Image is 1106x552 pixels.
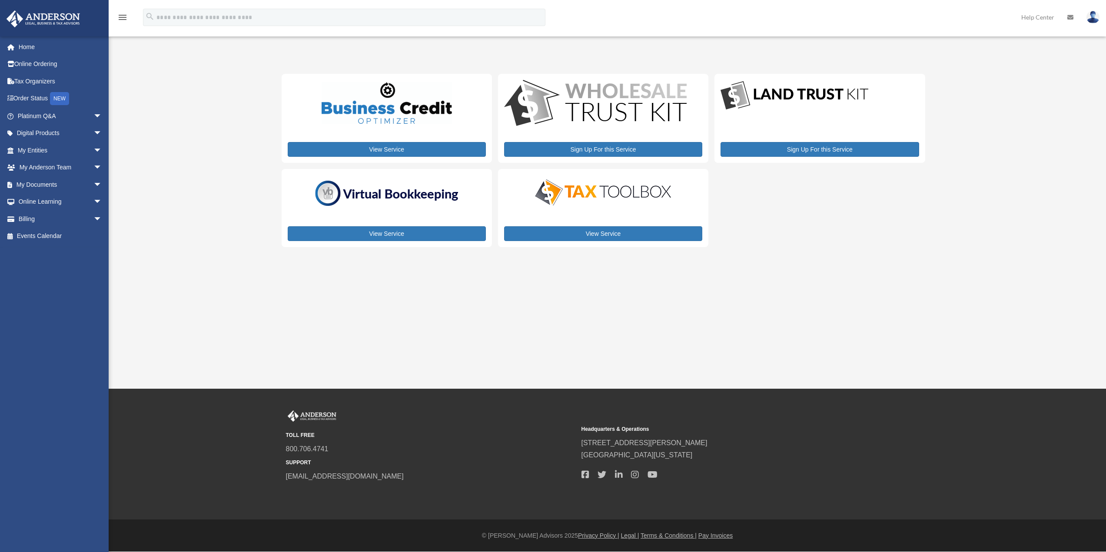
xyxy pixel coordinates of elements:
span: arrow_drop_down [93,176,111,194]
a: Events Calendar [6,228,115,245]
div: NEW [50,92,69,105]
i: search [145,12,155,21]
a: Platinum Q&Aarrow_drop_down [6,107,115,125]
a: My Anderson Teamarrow_drop_down [6,159,115,176]
a: Order StatusNEW [6,90,115,108]
a: View Service [504,226,702,241]
a: Home [6,38,115,56]
a: Online Learningarrow_drop_down [6,193,115,211]
a: Online Ordering [6,56,115,73]
span: arrow_drop_down [93,142,111,159]
img: Anderson Advisors Platinum Portal [4,10,83,27]
a: Terms & Conditions | [641,532,697,539]
img: Anderson Advisors Platinum Portal [286,410,338,422]
a: menu [117,15,128,23]
span: arrow_drop_down [93,107,111,125]
a: Pay Invoices [698,532,733,539]
a: Billingarrow_drop_down [6,210,115,228]
small: Headquarters & Operations [581,425,871,434]
img: LandTrust_lgo-1.jpg [721,80,868,112]
a: Sign Up For this Service [721,142,919,157]
a: My Documentsarrow_drop_down [6,176,115,193]
small: TOLL FREE [286,431,575,440]
a: Sign Up For this Service [504,142,702,157]
a: [STREET_ADDRESS][PERSON_NAME] [581,439,707,446]
a: [GEOGRAPHIC_DATA][US_STATE] [581,451,693,459]
a: View Service [288,226,486,241]
a: 800.706.4741 [286,445,329,453]
a: Digital Productsarrow_drop_down [6,125,111,142]
small: SUPPORT [286,458,575,467]
img: User Pic [1086,11,1099,23]
span: arrow_drop_down [93,193,111,211]
i: menu [117,12,128,23]
a: My Entitiesarrow_drop_down [6,142,115,159]
a: View Service [288,142,486,157]
a: [EMAIL_ADDRESS][DOMAIN_NAME] [286,473,404,480]
div: © [PERSON_NAME] Advisors 2025 [109,530,1106,541]
span: arrow_drop_down [93,210,111,228]
span: arrow_drop_down [93,125,111,142]
a: Tax Organizers [6,73,115,90]
a: Privacy Policy | [578,532,619,539]
img: WS-Trust-Kit-lgo-1.jpg [504,80,687,128]
a: Legal | [621,532,639,539]
span: arrow_drop_down [93,159,111,177]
